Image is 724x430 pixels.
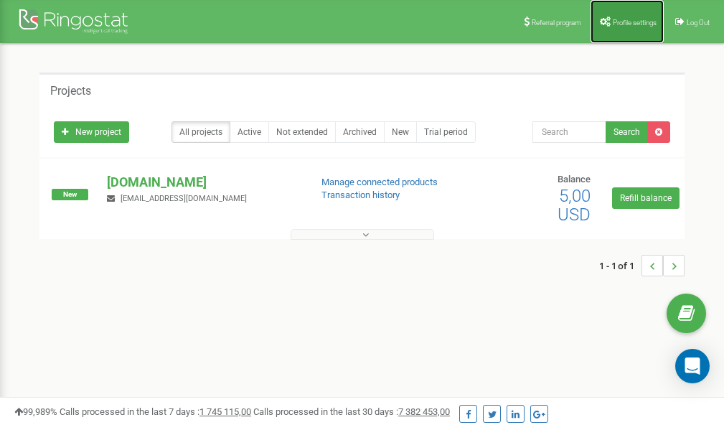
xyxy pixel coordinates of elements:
[532,19,581,27] span: Referral program
[268,121,336,143] a: Not extended
[532,121,606,143] input: Search
[199,406,251,417] u: 1 745 115,00
[335,121,385,143] a: Archived
[558,186,591,225] span: 5,00 USD
[687,19,710,27] span: Log Out
[384,121,417,143] a: New
[52,189,88,200] span: New
[675,349,710,383] div: Open Intercom Messenger
[613,19,657,27] span: Profile settings
[253,406,450,417] span: Calls processed in the last 30 days :
[107,173,298,192] p: [DOMAIN_NAME]
[50,85,91,98] h5: Projects
[398,406,450,417] u: 7 382 453,00
[171,121,230,143] a: All projects
[321,190,400,200] a: Transaction history
[599,240,685,291] nav: ...
[606,121,648,143] button: Search
[54,121,129,143] a: New project
[558,174,591,184] span: Balance
[612,187,680,209] a: Refill balance
[121,194,247,203] span: [EMAIL_ADDRESS][DOMAIN_NAME]
[599,255,641,276] span: 1 - 1 of 1
[60,406,251,417] span: Calls processed in the last 7 days :
[416,121,476,143] a: Trial period
[14,406,57,417] span: 99,989%
[321,177,438,187] a: Manage connected products
[230,121,269,143] a: Active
